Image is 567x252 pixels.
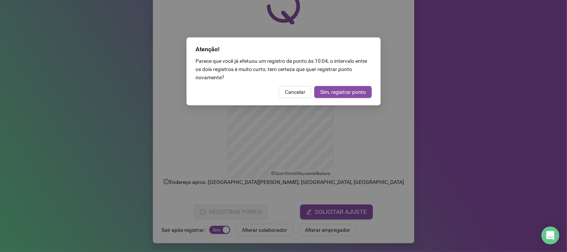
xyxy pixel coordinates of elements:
button: Sim, registrar ponto [314,86,372,98]
span: Cancelar [285,88,305,96]
div: Open Intercom Messenger [542,227,560,245]
span: Sim, registrar ponto [320,88,366,96]
button: Cancelar [279,86,311,98]
div: Parece que você já efetuou um registro de ponto às 10:04 , o intervalo entre os dois registros é ... [195,57,372,82]
div: Atenção! [195,45,372,54]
